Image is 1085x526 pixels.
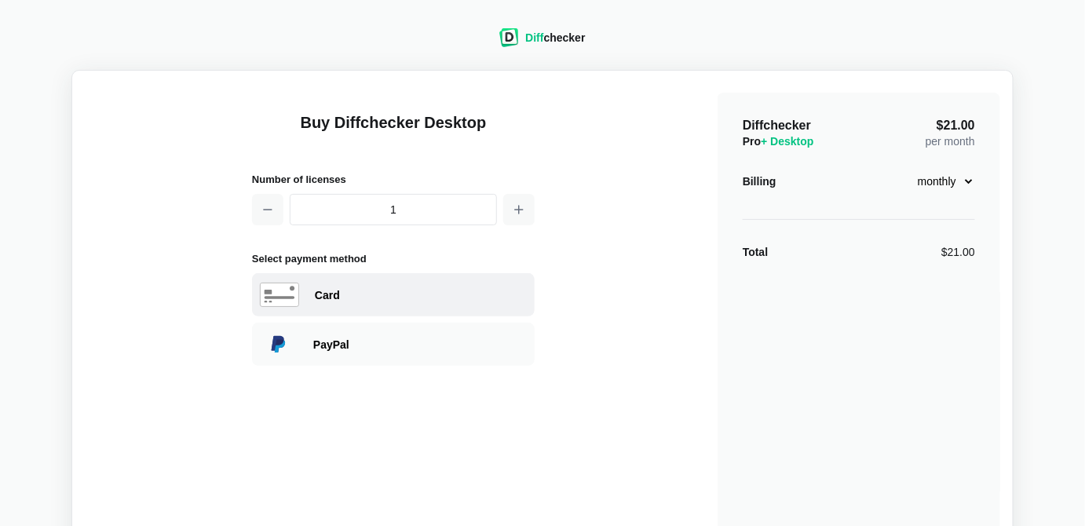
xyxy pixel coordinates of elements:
[743,246,768,258] strong: Total
[499,28,519,47] img: Diffchecker logo
[252,323,535,366] div: Paying with PayPal
[252,273,535,316] div: Paying with Card
[761,135,813,148] span: + Desktop
[252,171,535,188] h2: Number of licenses
[499,37,585,49] a: Diffchecker logoDiffchecker
[743,174,776,189] div: Billing
[525,31,543,44] span: Diff
[941,244,975,260] div: $21.00
[926,118,975,149] div: per month
[252,111,535,152] h1: Buy Diffchecker Desktop
[290,194,497,225] input: 1
[315,287,527,303] div: Paying with Card
[743,119,811,132] span: Diffchecker
[743,135,814,148] span: Pro
[937,119,975,132] span: $21.00
[525,30,585,46] div: checker
[313,337,527,352] div: Paying with PayPal
[252,250,535,267] h2: Select payment method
